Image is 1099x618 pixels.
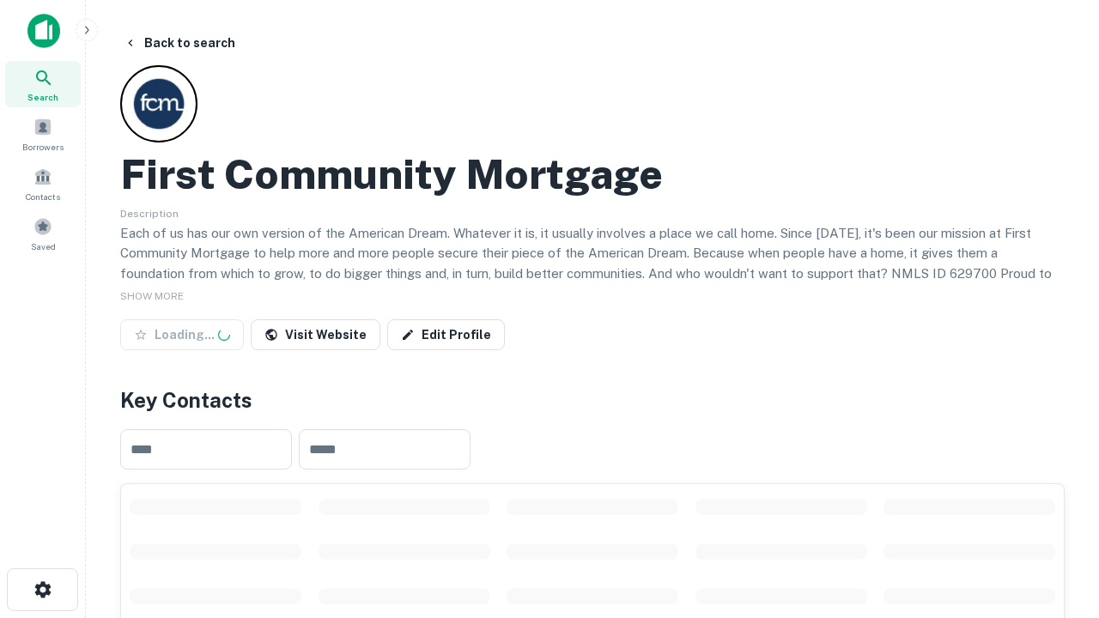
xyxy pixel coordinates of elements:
a: Search [5,61,81,107]
span: Borrowers [22,140,64,154]
span: SHOW MORE [120,290,184,302]
a: Saved [5,210,81,257]
p: Each of us has our own version of the American Dream. Whatever it is, it usually involves a place... [120,223,1065,304]
a: Edit Profile [387,319,505,350]
iframe: Chat Widget [1013,426,1099,508]
a: Visit Website [251,319,380,350]
img: capitalize-icon.png [27,14,60,48]
span: Search [27,90,58,104]
button: Back to search [117,27,242,58]
h2: First Community Mortgage [120,149,663,199]
a: Contacts [5,161,81,207]
h4: Key Contacts [120,385,1065,415]
span: Contacts [26,190,60,203]
a: Borrowers [5,111,81,157]
span: Saved [31,239,56,253]
span: Description [120,208,179,220]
